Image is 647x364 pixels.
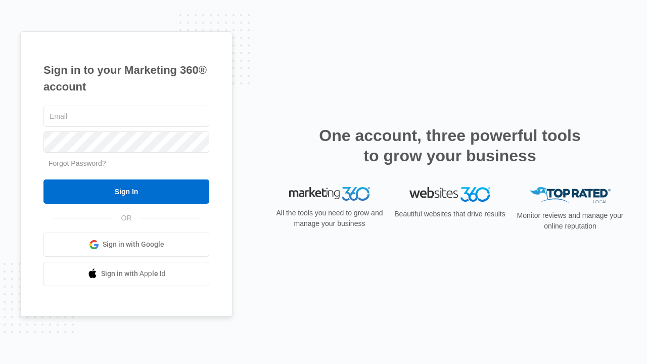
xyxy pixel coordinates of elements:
[43,233,209,257] a: Sign in with Google
[43,179,209,204] input: Sign In
[289,187,370,201] img: Marketing 360
[103,239,164,250] span: Sign in with Google
[316,125,584,166] h2: One account, three powerful tools to grow your business
[49,159,106,167] a: Forgot Password?
[114,213,139,223] span: OR
[273,208,386,229] p: All the tools you need to grow and manage your business
[393,209,506,219] p: Beautiful websites that drive results
[530,187,611,204] img: Top Rated Local
[409,187,490,202] img: Websites 360
[514,210,627,232] p: Monitor reviews and manage your online reputation
[43,106,209,127] input: Email
[43,62,209,95] h1: Sign in to your Marketing 360® account
[101,268,166,279] span: Sign in with Apple Id
[43,262,209,286] a: Sign in with Apple Id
